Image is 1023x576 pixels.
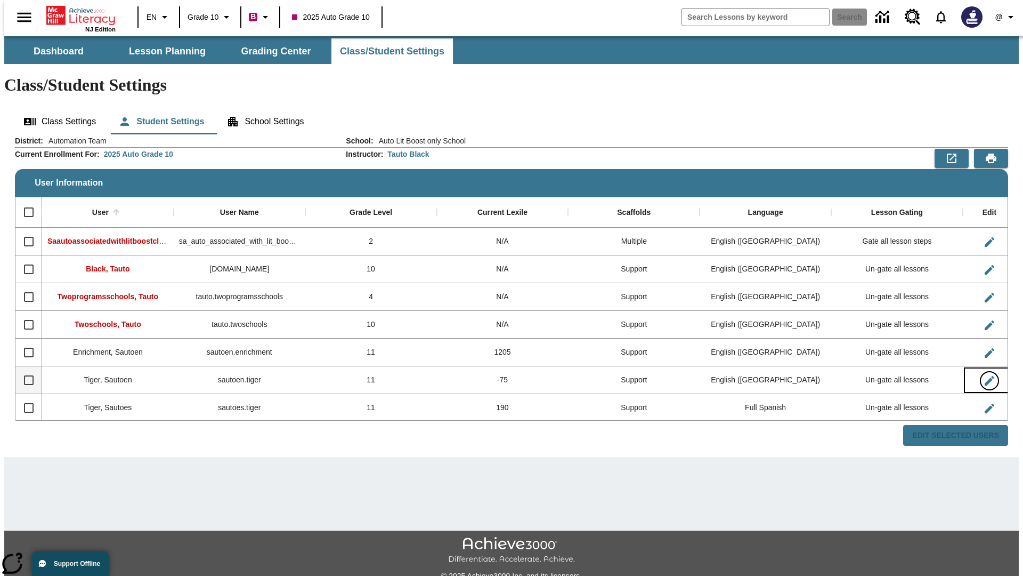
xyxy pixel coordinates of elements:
[979,398,1000,419] button: Edit User
[4,36,1019,64] div: SubNavbar
[983,208,996,218] div: Edit
[305,311,437,339] div: 10
[700,283,831,311] div: English (US)
[568,283,700,311] div: Support
[15,109,1008,134] div: Class/Student Settings
[43,135,107,146] span: Automation Team
[86,265,129,273] span: Black, Tauto
[831,228,963,255] div: Gate all lesson steps
[174,311,305,339] div: tauto.twoschools
[979,231,1000,253] button: Edit User
[4,75,1019,95] h1: Class/Student Settings
[174,366,305,394] div: sautoen.tiger
[5,38,112,64] button: Dashboard
[188,12,218,23] span: Grade 10
[831,339,963,366] div: Un-gate all lessons
[75,320,141,329] span: Twoschools, Tauto
[979,342,1000,364] button: Edit User
[831,283,963,311] div: Un-gate all lessons
[92,208,109,218] div: User
[331,38,453,64] button: Class/Student Settings
[437,311,569,339] div: N/A
[218,109,312,134] button: School Settings
[568,339,700,366] div: Support
[387,149,429,159] div: Tauto Black
[974,149,1008,168] button: Print Preview
[700,311,831,339] div: English (US)
[250,10,256,23] span: B
[961,6,983,28] img: Avatar
[305,394,437,422] div: 11
[350,208,392,218] div: Grade Level
[437,228,569,255] div: N/A
[927,3,955,31] a: Notifications
[568,228,700,255] div: Multiple
[15,135,1008,446] div: User Information
[898,3,927,31] a: Resource Center, Will open in new tab
[47,237,274,245] span: Saautoassociatedwithlitboostcl, Saautoassociatedwithlitboostcl
[84,403,132,412] span: Tiger, Sautoes
[448,537,575,564] img: Achieve3000 Differentiate Accelerate Achieve
[437,394,569,422] div: 190
[700,394,831,422] div: Full Spanish
[346,137,373,146] h2: School :
[46,5,116,26] a: Home
[617,208,651,218] div: Scaffolds
[305,255,437,283] div: 10
[995,12,1002,23] span: @
[831,394,963,422] div: Un-gate all lessons
[437,283,569,311] div: N/A
[104,149,173,159] div: 2025 Auto Grade 10
[183,7,237,27] button: Grade: Grade 10, Select a grade
[174,339,305,366] div: sautoen.enrichment
[748,208,783,218] div: Language
[174,394,305,422] div: sautoes.tiger
[142,7,176,27] button: Language: EN, Select a language
[32,551,109,576] button: Support Offline
[305,339,437,366] div: 11
[73,348,143,356] span: Enrichment, Sautoen
[54,560,100,567] span: Support Offline
[979,259,1000,281] button: Edit User
[147,12,157,23] span: EN
[9,2,40,33] button: Open side menu
[935,149,969,168] button: Export to CSV
[568,255,700,283] div: Support
[871,208,923,218] div: Lesson Gating
[110,109,213,134] button: Student Settings
[46,4,116,33] div: Home
[174,255,305,283] div: tauto.black
[989,7,1023,27] button: Profile/Settings
[437,366,569,394] div: -75
[979,370,1000,391] button: Edit User
[305,228,437,255] div: 2
[245,7,276,27] button: Boost Class color is violet red. Change class color
[831,366,963,394] div: Un-gate all lessons
[114,38,221,64] button: Lesson Planning
[174,228,305,255] div: sa_auto_associated_with_lit_boost_classes
[955,3,989,31] button: Select a new avatar
[682,9,829,26] input: search field
[15,150,100,159] h2: Current Enrollment For :
[979,315,1000,336] button: Edit User
[220,208,259,218] div: User Name
[174,283,305,311] div: tauto.twoprogramsschools
[831,311,963,339] div: Un-gate all lessons
[85,26,116,33] span: NJ Edition
[437,339,569,366] div: 1205
[568,311,700,339] div: Support
[305,366,437,394] div: 11
[831,255,963,283] div: Un-gate all lessons
[346,150,383,159] h2: Instructor :
[15,109,104,134] button: Class Settings
[374,135,466,146] span: Auto Lit Boost only School
[869,3,898,32] a: Data Center
[223,38,329,64] button: Grading Center
[700,339,831,366] div: English (US)
[84,375,132,384] span: Tiger, Sautoen
[700,228,831,255] div: English (US)
[292,12,369,23] span: 2025 Auto Grade 10
[700,255,831,283] div: English (US)
[979,287,1000,308] button: Edit User
[477,208,527,218] div: Current Lexile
